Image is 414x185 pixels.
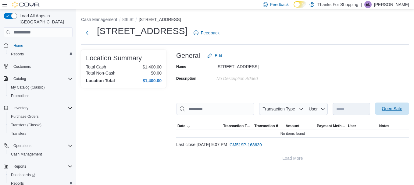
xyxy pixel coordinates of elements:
[6,92,75,100] button: Promotions
[262,106,295,111] span: Transaction Type
[6,150,75,159] button: Cash Management
[1,141,75,150] button: Operations
[378,122,409,130] button: Notes
[11,142,73,149] span: Operations
[253,122,284,130] button: Transaction #
[6,112,75,121] button: Purchase Orders
[317,1,358,8] p: Thanks For Shopping
[11,152,42,157] span: Cash Management
[9,121,73,129] span: Transfers (Classic)
[11,63,73,70] span: Customers
[348,124,356,128] span: User
[1,75,75,83] button: Catalog
[270,2,289,8] span: Feedback
[11,104,73,112] span: Inventory
[201,30,219,36] span: Feedback
[9,51,73,58] span: Reports
[9,151,44,158] a: Cash Management
[11,75,73,82] span: Catalog
[86,65,106,69] h6: Total Cash
[347,122,378,130] button: User
[366,1,370,8] span: EL
[6,171,75,179] a: Dashboards
[11,104,31,112] button: Inventory
[86,78,115,83] h4: Location Total
[11,131,26,136] span: Transfers
[11,42,26,49] a: Home
[13,143,31,148] span: Operations
[9,113,73,120] span: Purchase Orders
[9,151,73,158] span: Cash Management
[205,50,224,62] button: Edit
[284,122,316,130] button: Amount
[97,25,187,37] h1: [STREET_ADDRESS]
[13,76,26,81] span: Catalog
[177,124,185,128] span: Date
[9,171,73,179] span: Dashboards
[6,83,75,92] button: My Catalog (Classic)
[176,122,222,130] button: Date
[11,93,30,98] span: Promotions
[176,52,200,59] h3: General
[361,1,362,8] p: |
[13,106,28,110] span: Inventory
[216,62,298,69] div: [STREET_ADDRESS]
[9,84,47,91] a: My Catalog (Classic)
[11,163,29,170] button: Reports
[230,142,262,148] span: CM519P-168639
[364,1,372,8] div: Emily Loshack
[13,64,31,69] span: Customers
[294,1,306,8] input: Dark Mode
[222,122,253,130] button: Transaction Type
[379,124,389,128] span: Notes
[13,43,23,48] span: Home
[176,64,186,69] label: Name
[9,92,32,99] a: Promotions
[9,84,73,91] span: My Catalog (Classic)
[81,16,409,24] nav: An example of EuiBreadcrumbs
[86,71,116,75] h6: Total Non-Cash
[215,53,222,59] span: Edit
[254,124,278,128] span: Transaction #
[122,17,134,22] button: 8th St
[9,171,38,179] a: Dashboards
[81,27,93,39] button: Next
[11,85,45,90] span: My Catalog (Classic)
[6,121,75,129] button: Transfers (Classic)
[286,124,299,128] span: Amount
[11,75,28,82] button: Catalog
[17,13,73,25] span: Load All Apps in [GEOGRAPHIC_DATA]
[176,139,409,151] div: Last close [DATE] 9:07 PM
[1,104,75,112] button: Inventory
[306,103,328,115] button: User
[11,123,41,127] span: Transfers (Classic)
[1,162,75,171] button: Reports
[309,106,318,111] span: User
[176,76,196,81] label: Description
[143,78,162,83] h4: $1,400.00
[11,173,35,177] span: Dashboards
[1,41,75,50] button: Home
[139,17,181,22] button: [STREET_ADDRESS]
[13,164,26,169] span: Reports
[280,131,305,136] span: No items found
[227,139,264,151] button: CM519P-168639
[86,54,142,62] h3: Location Summary
[216,74,298,81] div: No Description added
[11,142,34,149] button: Operations
[12,2,40,8] img: Cova
[11,163,73,170] span: Reports
[11,52,24,57] span: Reports
[11,41,73,49] span: Home
[259,103,306,115] button: Transaction Type
[9,113,41,120] a: Purchase Orders
[9,121,44,129] a: Transfers (Classic)
[6,129,75,138] button: Transfers
[283,155,303,161] span: Load More
[191,27,222,39] a: Feedback
[317,124,345,128] span: Payment Methods
[81,17,117,22] button: Cash Management
[176,103,254,115] input: This is a search bar. As you type, the results lower in the page will automatically filter.
[316,122,347,130] button: Payment Methods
